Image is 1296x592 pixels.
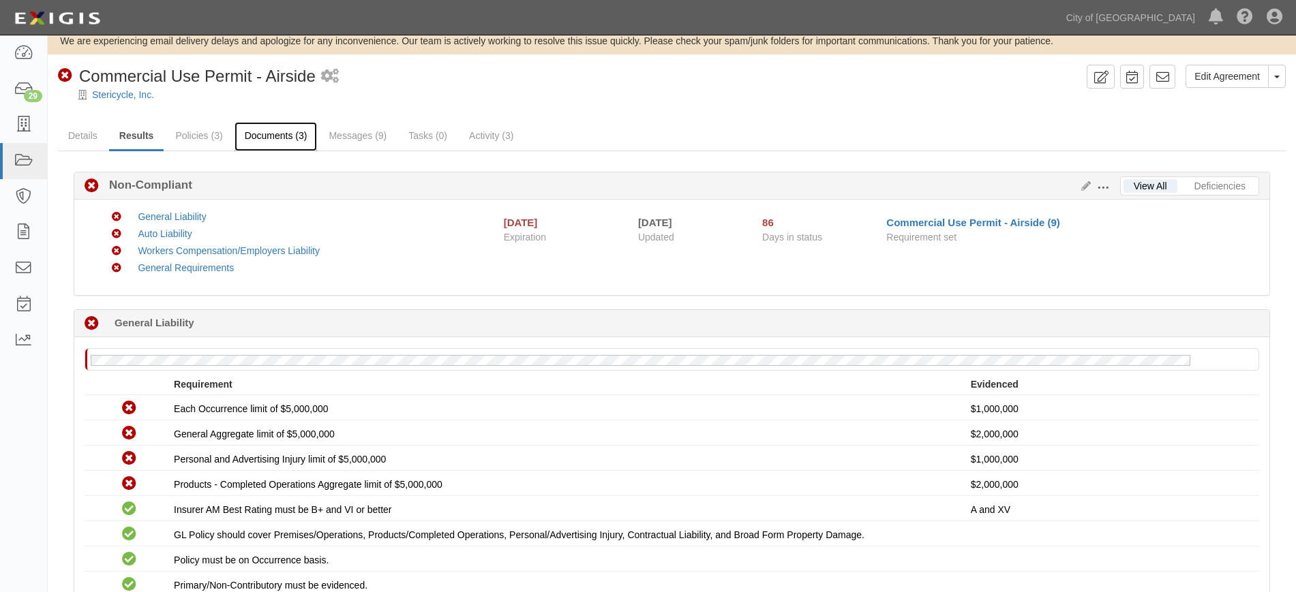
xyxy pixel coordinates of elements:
a: Documents (3) [235,122,318,151]
i: Non-Compliant [85,179,99,193]
p: A and XV [971,503,1249,516]
i: 1 scheduled workflow [321,69,339,84]
p: $2,000,000 [971,427,1249,441]
a: Activity (3) [459,122,524,149]
span: Personal and Advertising Injury limit of $5,000,000 [174,454,386,465]
span: GL Policy should cover Premises/Operations, Products/Completed Operations, Personal/Advertising I... [174,529,864,540]
p: $2,000,000 [971,478,1249,491]
span: Policy must be on Occurrence basis. [174,555,329,565]
i: Non-Compliant [112,230,121,239]
i: Non-Compliant [112,264,121,273]
span: Days in status [762,232,822,243]
span: Expiration [504,230,628,244]
a: Deficiencies [1184,179,1256,193]
i: Compliant [122,527,136,542]
img: logo-5460c22ac91f19d4615b14bd174203de0afe785f0fc80cf4dbbc73dc1793850b.png [10,6,104,31]
div: Commercial Use Permit - Airside [58,65,316,88]
a: Details [58,122,108,149]
i: Help Center - Complianz [1237,10,1253,26]
div: [DATE] [504,215,538,230]
a: Messages (9) [318,122,397,149]
a: Policies (3) [165,122,232,149]
a: General Liability [138,211,206,222]
a: Tasks (0) [398,122,457,149]
a: City of [GEOGRAPHIC_DATA] [1059,4,1202,31]
p: $1,000,000 [971,402,1249,416]
a: Edit Agreement [1186,65,1269,88]
i: Non-Compliant [112,247,121,256]
span: Commercial Use Permit - Airside [79,67,316,85]
a: Edit Results [1076,181,1091,191]
span: General Aggregate limit of $5,000,000 [174,429,335,439]
i: Non-Compliant [112,213,121,222]
a: Auto Liability [138,228,192,239]
i: Non-Compliant [122,452,136,466]
span: Each Occurrence limit of $5,000,000 [174,403,328,414]
strong: Requirement [174,379,232,390]
div: 29 [24,90,42,102]
i: Compliant [122,552,136,567]
strong: Evidenced [971,379,1019,390]
i: Non-Compliant [58,69,72,83]
span: Products - Completed Operations Aggregate limit of $5,000,000 [174,479,442,490]
a: General Requirements [138,262,234,273]
div: We are experiencing email delivery delays and apologize for any inconvenience. Our team is active... [48,34,1296,48]
i: Compliant [122,578,136,592]
span: Primary/Non-Contributory must be evidenced. [174,580,367,591]
i: Non-Compliant [122,477,136,491]
i: Non-Compliant [122,401,136,416]
i: Non-Compliant 86 days (since 06/01/2025) [85,317,99,331]
i: Compliant [122,502,136,516]
span: Requirement set [886,232,956,243]
i: Non-Compliant [122,426,136,441]
a: Results [109,122,164,151]
b: General Liability [115,315,194,330]
div: [DATE] [638,215,742,230]
a: Workers Compensation/Employers Liability [138,245,320,256]
p: $1,000,000 [971,452,1249,466]
a: Stericycle, Inc. [92,89,154,100]
span: Updated [638,232,674,243]
a: Commercial Use Permit - Airside (9) [886,217,1060,228]
a: View All [1124,179,1177,193]
span: Insurer AM Best Rating must be B+ and VI or better [174,504,391,515]
div: Since 06/01/2025 [762,215,876,230]
b: Non-Compliant [99,177,192,193]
